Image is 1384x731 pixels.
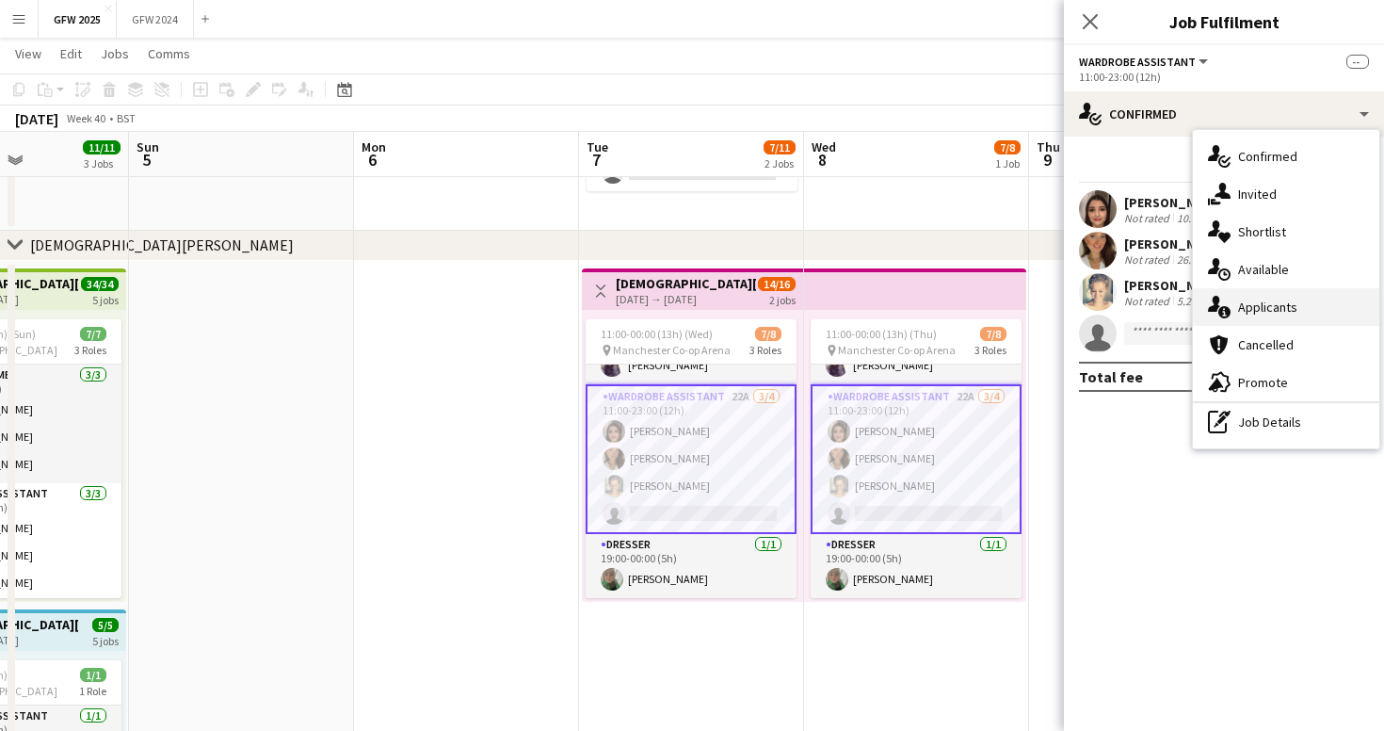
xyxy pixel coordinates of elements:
div: 5 jobs [92,632,119,648]
span: Applicants [1238,299,1297,316]
div: Job Details [1193,403,1379,441]
div: Not rated [1124,294,1173,308]
div: 1 Job [995,156,1020,171]
span: Edit [60,45,82,62]
span: Shortlist [1238,223,1286,240]
span: 7/8 [994,140,1021,154]
h3: Job Fulfilment [1064,9,1384,34]
span: Wardrobe Assistant [1079,55,1196,69]
span: 7/11 [764,140,796,154]
a: Edit [53,41,89,66]
app-job-card: 11:00-00:00 (13h) (Wed)7/8 Manchester Co-op Arena3 Roles[PERSON_NAME][PERSON_NAME]Wardrobe Assist... [586,319,797,598]
span: 1/1 [80,668,106,682]
span: Manchester Co-op Arena [838,343,956,357]
span: -- [1346,55,1369,69]
span: 7/8 [980,327,1006,341]
div: BST [117,111,136,125]
app-card-role: Dresser1/119:00-00:00 (5h)[PERSON_NAME] [811,534,1022,598]
span: Confirmed [1238,148,1297,165]
button: Wardrobe Assistant [1079,55,1211,69]
div: [DATE] [15,109,58,128]
span: 34/34 [81,277,119,291]
span: 11/11 [83,140,121,154]
span: Cancelled [1238,336,1294,353]
span: 7/7 [80,327,106,341]
span: Wed [812,138,836,155]
span: Jobs [101,45,129,62]
a: Jobs [93,41,137,66]
span: Mon [362,138,386,155]
span: Comms [148,45,190,62]
span: 5/5 [92,618,119,632]
div: [DEMOGRAPHIC_DATA][PERSON_NAME] [30,236,294,254]
div: 10.1mi [1173,211,1213,225]
span: Promote [1238,374,1288,391]
span: 11:00-00:00 (13h) (Wed) [601,327,713,341]
div: 5 jobs [92,291,119,307]
div: Not rated [1124,252,1173,267]
span: 14/16 [758,277,796,291]
span: Sun [137,138,159,155]
button: GFW 2025 [39,1,117,38]
span: Thu [1037,138,1060,155]
div: 5.21mi [1173,294,1213,308]
div: [DATE] → [DATE] [616,292,756,306]
div: 26.08mi [1173,252,1218,267]
div: [PERSON_NAME] [1124,194,1224,211]
span: Available [1238,261,1289,278]
span: 6 [359,149,386,171]
div: Confirmed [1064,91,1384,137]
app-card-role: Wardrobe Assistant22A3/411:00-23:00 (12h)[PERSON_NAME][PERSON_NAME][PERSON_NAME] [811,384,1022,534]
span: 1 Role [79,684,106,698]
div: 2 Jobs [764,156,795,171]
app-card-role: Dresser1/119:00-00:00 (5h)[PERSON_NAME] [586,534,797,598]
div: 3 Jobs [84,156,120,171]
span: 3 Roles [974,343,1006,357]
div: Total fee [1079,367,1143,386]
span: 3 Roles [749,343,781,357]
span: Invited [1238,186,1277,203]
span: 7 [584,149,608,171]
span: 11:00-00:00 (13h) (Thu) [826,327,937,341]
div: 11:00-23:00 (12h) [1079,70,1369,84]
span: Manchester Co-op Arena [613,343,731,357]
app-card-role: Wardrobe Assistant22A3/411:00-23:00 (12h)[PERSON_NAME][PERSON_NAME][PERSON_NAME] [586,384,797,534]
a: View [8,41,49,66]
div: 2 jobs [769,291,796,307]
div: Not rated [1124,211,1173,225]
span: Week 40 [62,111,109,125]
span: 3 Roles [74,343,106,357]
div: [PERSON_NAME] [1124,277,1224,294]
span: 8 [809,149,836,171]
a: Comms [140,41,198,66]
button: GFW 2024 [117,1,194,38]
span: View [15,45,41,62]
div: [PERSON_NAME] [1124,236,1224,252]
span: 7/8 [755,327,781,341]
span: Tue [587,138,608,155]
span: 5 [134,149,159,171]
h3: [DEMOGRAPHIC_DATA][PERSON_NAME] Manchester [616,275,756,292]
app-job-card: 11:00-00:00 (13h) (Thu)7/8 Manchester Co-op Arena3 Roles[PERSON_NAME][PERSON_NAME]Wardrobe Assist... [811,319,1022,598]
span: 9 [1034,149,1060,171]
